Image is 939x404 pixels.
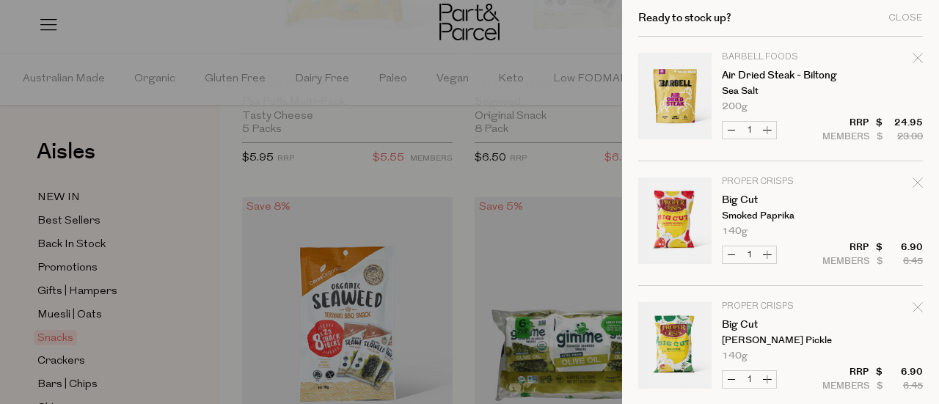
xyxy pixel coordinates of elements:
p: Barbell Foods [722,53,836,62]
span: 140g [722,227,748,236]
p: Proper Crisps [722,302,836,311]
div: Remove Air Dried Steak - Biltong [913,51,923,70]
span: 140g [722,351,748,361]
p: Proper Crisps [722,177,836,186]
input: QTY Big Cut [740,246,759,263]
div: Remove Big Cut [913,175,923,195]
input: QTY Air Dried Steak - Biltong [740,122,759,139]
a: Big Cut [722,195,836,205]
a: Air Dried Steak - Biltong [722,70,836,81]
div: Remove Big Cut [913,300,923,320]
h2: Ready to stock up? [638,12,731,23]
p: Sea Salt [722,87,836,96]
a: Big Cut [722,320,836,330]
div: Close [888,13,923,23]
p: Smoked Paprika [722,211,836,221]
input: QTY Big Cut [740,371,759,388]
span: 200g [722,102,748,111]
p: [PERSON_NAME] Pickle [722,336,836,345]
